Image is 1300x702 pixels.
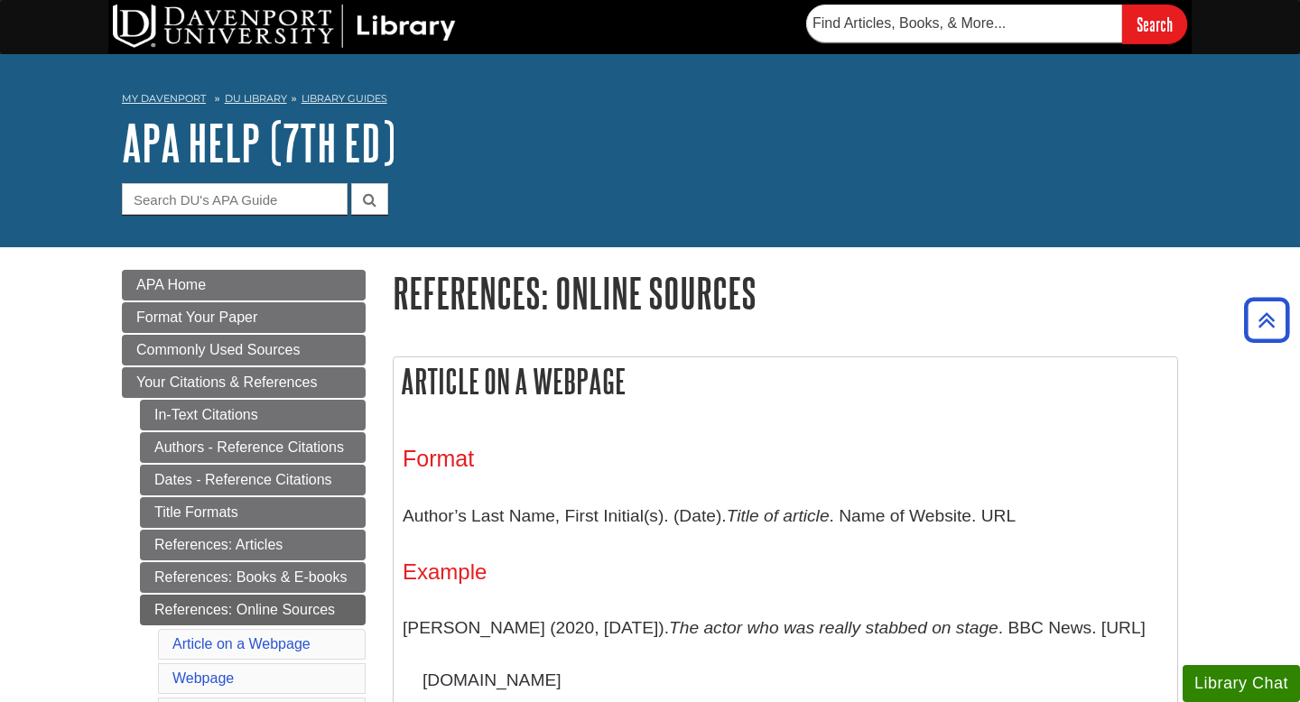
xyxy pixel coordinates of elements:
[403,446,1168,472] h3: Format
[403,490,1168,542] p: Author’s Last Name, First Initial(s). (Date). . Name of Website. URL
[122,91,206,106] a: My Davenport
[172,670,234,686] a: Webpage
[122,270,366,300] a: APA Home
[393,270,1178,316] h1: References: Online Sources
[122,302,366,333] a: Format Your Paper
[727,506,830,525] i: Title of article
[140,530,366,560] a: References: Articles
[140,432,366,463] a: Authors - Reference Citations
[806,5,1187,43] form: Searches DU Library's articles, books, and more
[1183,665,1300,702] button: Library Chat
[302,92,387,105] a: Library Guides
[140,595,366,625] a: References: Online Sources
[122,367,366,398] a: Your Citations & References
[122,87,1178,115] nav: breadcrumb
[403,560,1168,584] h4: Example
[1238,308,1295,332] a: Back to Top
[140,465,366,495] a: Dates - Reference Citations
[140,497,366,528] a: Title Formats
[394,357,1177,405] h2: Article on a Webpage
[669,618,998,637] i: The actor who was really stabbed on stage
[136,277,206,292] span: APA Home
[806,5,1122,42] input: Find Articles, Books, & More...
[122,115,395,171] a: APA Help (7th Ed)
[136,309,257,325] span: Format Your Paper
[113,5,456,48] img: DU Library
[122,183,348,215] input: Search DU's APA Guide
[122,335,366,365] a: Commonly Used Sources
[140,562,366,593] a: References: Books & E-books
[136,374,317,390] span: Your Citations & References
[172,636,311,651] a: Article on a Webpage
[1122,5,1187,43] input: Search
[136,342,300,357] span: Commonly Used Sources
[225,92,287,105] a: DU Library
[140,400,366,430] a: In-Text Citations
